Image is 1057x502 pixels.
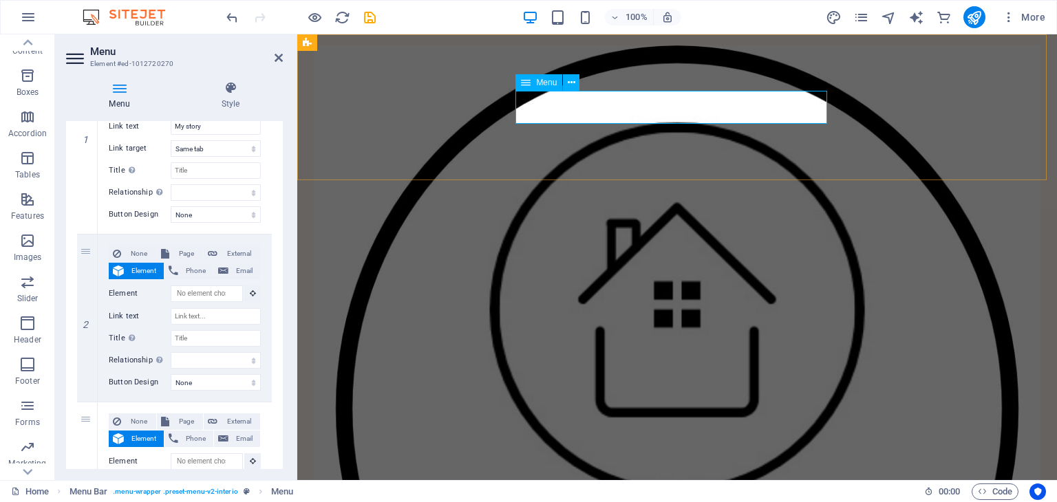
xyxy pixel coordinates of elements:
[8,458,46,469] p: Marketing
[109,352,171,369] label: Relationship
[924,483,961,500] h6: Session time
[12,45,43,56] p: Content
[171,453,243,470] input: No element chosen
[125,413,152,430] span: None
[233,263,256,279] span: Email
[334,10,350,25] i: Reload page
[109,162,171,179] label: Title
[204,413,260,430] button: External
[605,9,654,25] button: 100%
[826,10,842,25] i: Design (Ctrl+Alt+Y)
[334,9,350,25] button: reload
[70,483,294,500] nav: breadcrumb
[204,245,260,262] button: External
[109,245,156,262] button: None
[182,430,209,447] span: Phone
[224,10,240,25] i: Undo: Change menu items (Ctrl+Z)
[157,245,203,262] button: Page
[171,308,261,325] input: Link text...
[17,293,39,304] p: Slider
[171,330,261,347] input: Title
[109,308,171,325] label: Link text
[908,10,924,25] i: AI Writer
[536,78,557,87] span: Menu
[8,128,47,139] p: Accordion
[109,453,171,470] label: Element
[79,9,182,25] img: Editor Logo
[661,11,674,23] i: On resize automatically adjust zoom level to fit chosen device.
[362,10,378,25] i: Save (Ctrl+S)
[128,263,160,279] span: Element
[1029,483,1046,500] button: Usercentrics
[109,118,171,135] label: Link text
[11,483,49,500] a: Click to cancel selection. Double-click to open Pages
[233,430,256,447] span: Email
[90,58,255,70] h3: Element #ed-1012720270
[171,162,261,179] input: Title
[996,6,1051,28] button: More
[76,319,96,330] em: 2
[271,483,293,500] span: Click to select. Double-click to edit
[109,140,171,157] label: Link target
[14,252,42,263] p: Images
[17,87,39,98] p: Boxes
[125,245,152,262] span: None
[109,330,171,347] label: Title
[76,134,96,145] em: 1
[157,413,203,430] button: Page
[171,118,261,135] input: Link text...
[109,263,164,279] button: Element
[109,184,171,201] label: Relationship
[11,210,44,221] p: Features
[90,45,283,58] h2: Menu
[966,10,982,25] i: Publish
[939,483,960,500] span: 00 00
[214,430,260,447] button: Email
[173,245,199,262] span: Page
[361,9,378,25] button: save
[15,417,40,428] p: Forms
[109,285,171,302] label: Element
[222,245,256,262] span: External
[948,486,950,496] span: :
[936,9,952,25] button: commerce
[70,483,108,500] span: Click to select. Double-click to edit
[853,9,870,25] button: pages
[222,413,256,430] span: External
[936,10,952,25] i: Commerce
[164,263,213,279] button: Phone
[881,9,897,25] button: navigator
[1002,10,1045,24] span: More
[15,375,40,386] p: Footer
[224,9,240,25] button: undo
[963,6,985,28] button: publish
[109,430,164,447] button: Element
[826,9,842,25] button: design
[164,430,213,447] button: Phone
[109,206,171,223] label: Button Design
[306,9,323,25] button: Click here to leave preview mode and continue editing
[244,488,250,495] i: This element is a customizable preset
[113,483,237,500] span: . menu-wrapper .preset-menu-v2-interio
[128,430,160,447] span: Element
[626,9,648,25] h6: 100%
[978,483,1012,500] span: Code
[214,263,260,279] button: Email
[109,374,171,391] label: Button Design
[109,413,156,430] button: None
[15,169,40,180] p: Tables
[972,483,1018,500] button: Code
[173,413,199,430] span: Page
[881,10,897,25] i: Navigator
[66,81,178,110] h4: Menu
[178,81,283,110] h4: Style
[853,10,869,25] i: Pages (Ctrl+Alt+S)
[182,263,209,279] span: Phone
[908,9,925,25] button: text_generator
[171,285,243,302] input: No element chosen
[14,334,41,345] p: Header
